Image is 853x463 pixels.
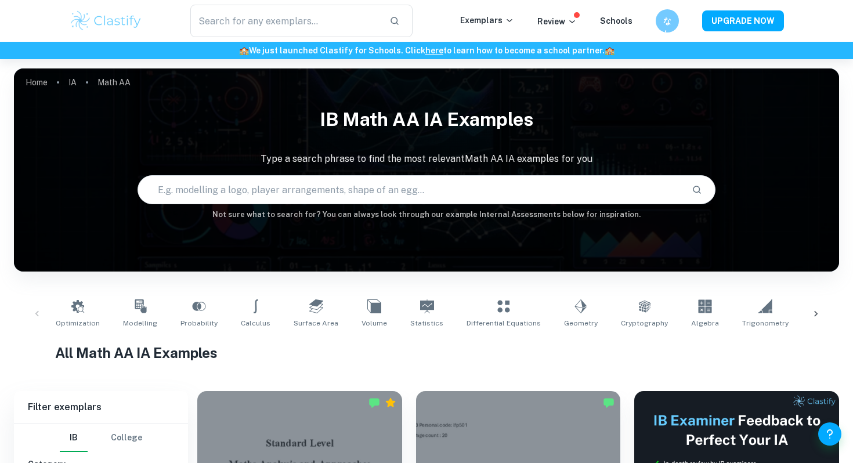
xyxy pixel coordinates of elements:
[467,318,541,328] span: Differential Equations
[60,424,88,452] button: IB
[14,101,839,138] h1: IB Math AA IA examples
[69,9,143,32] img: Clastify logo
[460,14,514,27] p: Exemplars
[564,318,598,328] span: Geometry
[239,46,249,55] span: 🏫
[410,318,443,328] span: Statistics
[425,46,443,55] a: here
[56,318,100,328] span: Optimization
[605,46,615,55] span: 🏫
[661,15,674,27] h6: なし
[621,318,668,328] span: Cryptography
[138,173,682,206] input: E.g. modelling a logo, player arrangements, shape of an egg...
[97,76,131,89] p: Math AA
[111,424,142,452] button: College
[600,16,632,26] a: Schools
[368,397,380,408] img: Marked
[702,10,784,31] button: UPGRADE NOW
[68,74,77,91] a: IA
[656,9,679,32] button: なし
[14,209,839,220] h6: Not sure what to search for? You can always look through our example Internal Assessments below f...
[818,422,841,446] button: Help and Feedback
[362,318,387,328] span: Volume
[14,152,839,166] p: Type a search phrase to find the most relevant Math AA IA examples for you
[14,391,188,424] h6: Filter exemplars
[2,44,851,57] h6: We just launched Clastify for Schools. Click to learn how to become a school partner.
[190,5,380,37] input: Search for any exemplars...
[742,318,789,328] span: Trigonometry
[687,180,707,200] button: Search
[385,397,396,408] div: Premium
[603,397,615,408] img: Marked
[26,74,48,91] a: Home
[241,318,270,328] span: Calculus
[123,318,157,328] span: Modelling
[691,318,719,328] span: Algebra
[55,342,798,363] h1: All Math AA IA Examples
[60,424,142,452] div: Filter type choice
[294,318,338,328] span: Surface Area
[537,15,577,28] p: Review
[180,318,218,328] span: Probability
